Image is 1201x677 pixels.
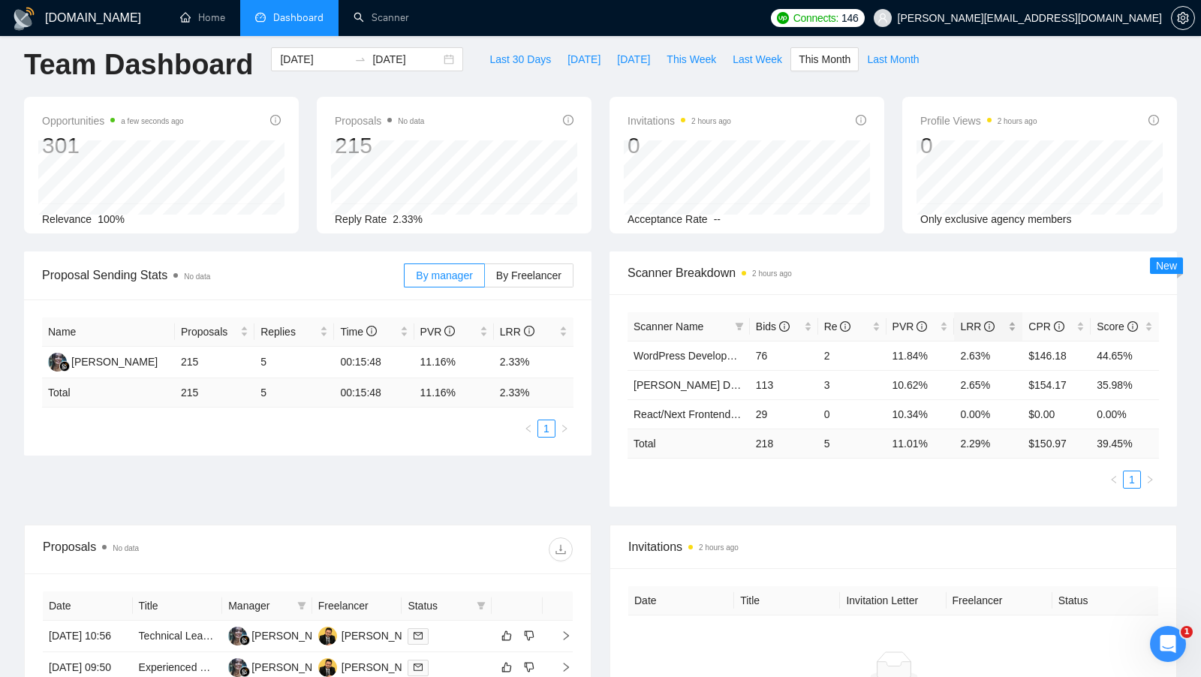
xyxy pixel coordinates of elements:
span: left [1109,475,1118,484]
span: LRR [960,320,995,332]
th: Freelancer [947,586,1052,615]
span: Time [340,326,376,338]
h1: Team Dashboard [24,47,253,83]
span: -- [714,213,721,225]
th: Status [1052,586,1158,615]
input: End date [372,51,441,68]
a: PP[PERSON_NAME] Punjabi [318,660,466,672]
td: 5 [254,378,334,408]
span: filter [294,594,309,617]
span: info-circle [524,326,534,336]
a: setting [1171,12,1195,24]
button: dislike [520,658,538,676]
img: RS [48,353,67,372]
span: Proposals [335,112,424,130]
span: right [1145,475,1154,484]
time: 2 hours ago [998,117,1037,125]
iframe: Intercom live chat [1150,626,1186,662]
span: Re [824,320,851,332]
span: By manager [416,269,472,281]
button: download [549,537,573,561]
span: New [1156,260,1177,272]
span: Acceptance Rate [628,213,708,225]
td: 2.33% [494,347,573,378]
button: right [1141,471,1159,489]
span: Manager [228,597,291,614]
td: 11.16% [414,347,494,378]
span: Score [1097,320,1137,332]
img: PP [318,627,337,645]
a: Experienced Frontend/React Developer Needed to Migrate a Web App [139,661,467,673]
div: [PERSON_NAME] [251,627,338,644]
span: right [549,662,571,672]
li: Previous Page [1105,471,1123,489]
time: a few seconds ago [121,117,183,125]
button: [DATE] [609,47,658,71]
span: 146 [841,10,858,26]
td: $154.17 [1022,370,1091,399]
img: gigradar-bm.png [239,635,250,645]
td: [DATE] 10:56 [43,621,133,652]
span: Proposals [181,323,237,340]
span: 1 [1181,626,1193,638]
span: info-circle [1054,321,1064,332]
td: 5 [254,347,334,378]
span: info-circle [563,115,573,125]
span: info-circle [270,115,281,125]
th: Date [628,586,734,615]
img: gigradar-bm.png [59,361,70,372]
span: By Freelancer [496,269,561,281]
td: 44.65% [1091,341,1159,370]
time: 2 hours ago [699,543,739,552]
td: 2 [818,341,886,370]
td: 218 [750,429,818,458]
span: info-circle [856,115,866,125]
td: 00:15:48 [334,378,414,408]
span: No data [184,272,210,281]
img: PP [318,658,337,677]
span: right [549,630,571,641]
span: info-circle [779,321,790,332]
td: 00:15:48 [334,347,414,378]
span: Last 30 Days [489,51,551,68]
span: 100% [98,213,125,225]
td: 35.98% [1091,370,1159,399]
a: React/Next Frontend Dev [634,408,752,420]
td: 2.29 % [954,429,1022,458]
button: dislike [520,627,538,645]
th: Freelancer [312,591,402,621]
span: setting [1172,12,1194,24]
span: No data [398,117,424,125]
td: 2.63% [954,341,1022,370]
a: PP[PERSON_NAME] Punjabi [318,629,466,641]
td: 29 [750,399,818,429]
td: 3 [818,370,886,399]
span: Relevance [42,213,92,225]
span: filter [477,601,486,610]
a: RS[PERSON_NAME] [228,629,338,641]
td: 10.34% [886,399,955,429]
span: right [560,424,569,433]
td: Total [628,429,750,458]
span: info-circle [1127,321,1138,332]
li: Next Page [1141,471,1159,489]
span: PVR [420,326,456,338]
span: mail [414,663,423,672]
span: Connects: [793,10,838,26]
span: dislike [524,661,534,673]
time: 2 hours ago [691,117,731,125]
button: Last Week [724,47,790,71]
span: user [877,13,888,23]
img: RS [228,658,247,677]
div: [PERSON_NAME] Punjabi [342,627,466,644]
span: info-circle [1148,115,1159,125]
button: Last 30 Days [481,47,559,71]
td: 76 [750,341,818,370]
div: [PERSON_NAME] Punjabi [342,659,466,675]
span: swap-right [354,53,366,65]
button: right [555,420,573,438]
span: Profile Views [920,112,1037,130]
span: Replies [260,323,317,340]
a: searchScanner [354,11,409,24]
span: Dashboard [273,11,324,24]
